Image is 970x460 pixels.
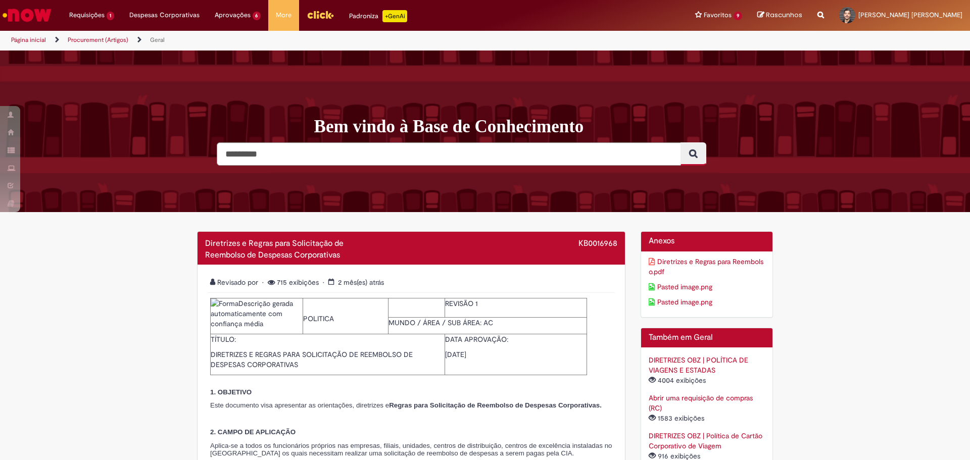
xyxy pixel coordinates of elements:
[210,278,260,287] span: Revisado por
[649,333,765,342] h2: Também em Geral
[445,349,587,360] p: [DATE]
[445,334,587,344] p: DATA APROVAÇÃO:
[704,10,732,20] span: Favoritos
[262,278,321,287] span: 715 exibições
[323,278,326,287] span: •
[276,10,292,20] span: More
[681,142,706,166] button: Pesquisar
[858,11,962,19] span: [PERSON_NAME] [PERSON_NAME]
[649,254,765,310] ul: Anexos
[382,10,407,22] p: +GenAi
[211,349,445,370] p: DIRETRIZES E REGRAS PARA SOLICITAÇÃO DE REEMBOLSO DE DESPESAS CORPORATIVAS
[210,442,612,457] span: Aplica-se a todos os funcionários próprios nas empresas, filiais, unidades, centros de distribuiç...
[734,12,742,20] span: 9
[445,298,587,309] p: REVISÃO 1
[129,10,200,20] span: Despesas Corporativas
[649,237,765,246] h2: Anexos
[210,388,252,396] span: 1. OBJETIVO
[649,414,706,423] span: 1583 exibições
[210,428,296,436] span: 2. CAMPO DE APLICAÇÃO
[766,10,802,20] span: Rascunhos
[68,36,128,44] a: Procurement (Artigos)
[262,278,266,287] span: •
[205,238,344,260] span: Diretrizes e Regras para Solicitação de Reembolso de Despesas Corporativas
[649,282,765,292] a: undefined Pasted image.png
[649,431,762,450] a: DIRETRIZES OBZ | Política de Cartão Corporativo de Viagem
[338,278,384,287] span: 2 mês(es) atrás
[211,334,445,344] p: TÍTULO:
[389,401,602,409] strong: Regras para Solicitação de Reembolso de Despesas Corporativas.
[578,238,617,248] span: KB0016968
[649,297,765,307] a: undefined Pasted image.png
[303,314,387,324] p: POLITICA
[11,36,46,44] a: Página inicial
[69,10,105,20] span: Requisições
[649,393,753,413] a: Abrir uma requisição de compras (RC)
[649,355,748,375] a: DIRETRIZES OBZ | POLÍTICA DE VIAGENS E ESTADAS
[150,36,165,44] a: Geral
[1,5,53,25] img: ServiceNow
[8,31,639,49] ul: Trilhas de página
[757,11,802,20] a: Rascunhos
[107,12,114,20] span: 1
[217,142,681,166] input: Pesquisar
[349,10,407,22] div: Padroniza
[253,12,261,20] span: 6
[210,401,602,409] span: Este documento visa apresentar as orientações, diretrizes e
[649,376,708,385] span: 4004 exibições
[307,7,334,22] img: click_logo_yellow_360x200.png
[649,257,765,277] a: undefined Diretrizes e Regras para Reembolso.pdf
[215,10,251,20] span: Aprovações
[389,318,587,328] p: MUNDO / ÁREA / SUB ÁREA: AC
[314,116,781,137] h1: Bem vindo à Base de Conhecimento
[211,298,303,329] img: FormaDescrição gerada automaticamente com confiança média
[338,278,384,287] time: 29/07/2025 17:40:50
